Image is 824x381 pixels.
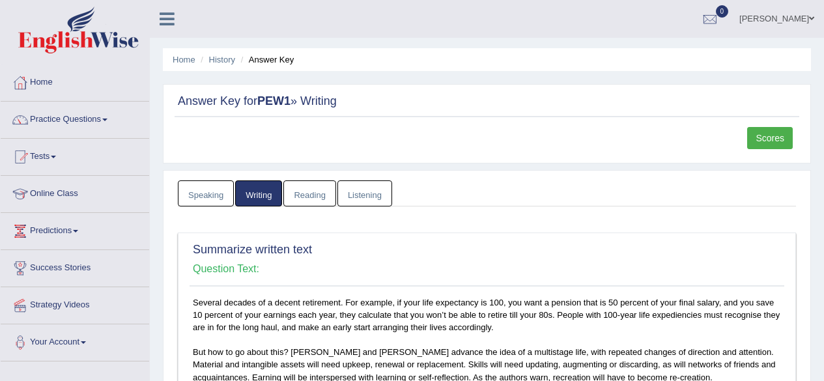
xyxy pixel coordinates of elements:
[235,180,282,207] a: Writing
[173,55,195,64] a: Home
[193,244,781,257] h2: Summarize written text
[1,324,149,357] a: Your Account
[1,102,149,134] a: Practice Questions
[209,55,235,64] a: History
[1,287,149,320] a: Strategy Videos
[1,250,149,283] a: Success Stories
[178,180,234,207] a: Speaking
[716,5,729,18] span: 0
[1,139,149,171] a: Tests
[1,64,149,97] a: Home
[337,180,392,207] a: Listening
[257,94,291,107] strong: PEW1
[178,95,796,108] h2: Answer Key for » Writing
[747,127,793,149] a: Scores
[283,180,335,207] a: Reading
[238,53,294,66] li: Answer Key
[193,263,781,275] h4: Question Text:
[1,213,149,246] a: Predictions
[1,176,149,208] a: Online Class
